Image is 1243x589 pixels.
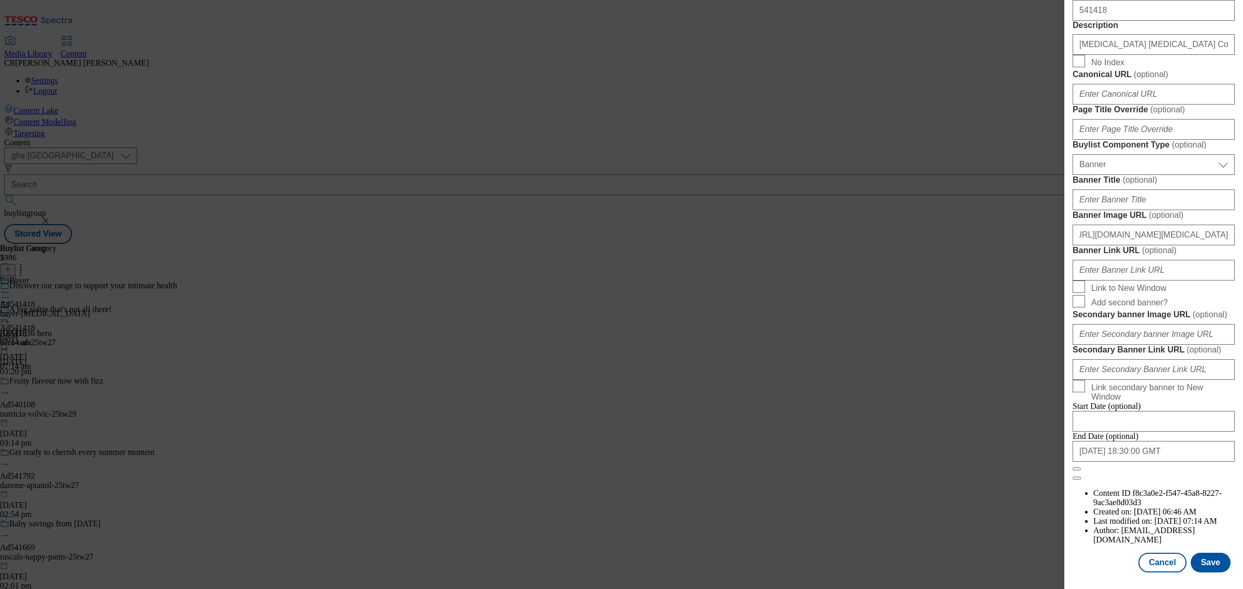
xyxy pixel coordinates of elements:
[1091,383,1231,402] span: Link secondary banner to New Window
[1149,211,1183,219] span: ( optional )
[1073,140,1235,150] label: Buylist Component Type
[1142,246,1177,255] span: ( optional )
[1073,359,1235,380] input: Enter Secondary Banner Link URL
[1073,34,1235,55] input: Enter Description
[1093,507,1235,517] li: Created on:
[1073,69,1235,80] label: Canonical URL
[1093,489,1222,507] span: f8c3a0e2-f547-45a8-8227-9ac3ae8d03d3
[1073,84,1235,105] input: Enter Canonical URL
[1073,345,1235,355] label: Secondary Banner Link URL
[1193,310,1227,319] span: ( optional )
[1187,345,1221,354] span: ( optional )
[1073,21,1235,30] label: Description
[1093,517,1235,526] li: Last modified on:
[1073,441,1235,462] input: Enter Date
[1191,553,1231,572] button: Save
[1073,105,1235,115] label: Page Title Override
[1073,324,1235,345] input: Enter Secondary banner Image URL
[1134,507,1196,516] span: [DATE] 06:46 AM
[1073,225,1235,245] input: Enter Banner Image URL
[1073,175,1235,185] label: Banner Title
[1073,432,1138,440] span: End Date (optional)
[1073,467,1081,470] button: Close
[1093,526,1235,544] li: Author:
[1091,284,1166,293] span: Link to New Window
[1073,411,1235,432] input: Enter Date
[1154,517,1217,525] span: [DATE] 07:14 AM
[1073,245,1235,256] label: Banner Link URL
[1091,298,1168,307] span: Add second banner?
[1073,260,1235,281] input: Enter Banner Link URL
[1150,105,1185,114] span: ( optional )
[1093,489,1235,507] li: Content ID
[1093,526,1195,544] span: [EMAIL_ADDRESS][DOMAIN_NAME]
[1138,553,1186,572] button: Cancel
[1073,402,1141,410] span: Start Date (optional)
[1073,310,1235,320] label: Secondary banner Image URL
[1091,58,1124,67] span: No Index
[1134,70,1168,79] span: ( optional )
[1073,119,1235,140] input: Enter Page Title Override
[1123,175,1158,184] span: ( optional )
[1073,189,1235,210] input: Enter Banner Title
[1172,140,1207,149] span: ( optional )
[1073,210,1235,220] label: Banner Image URL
